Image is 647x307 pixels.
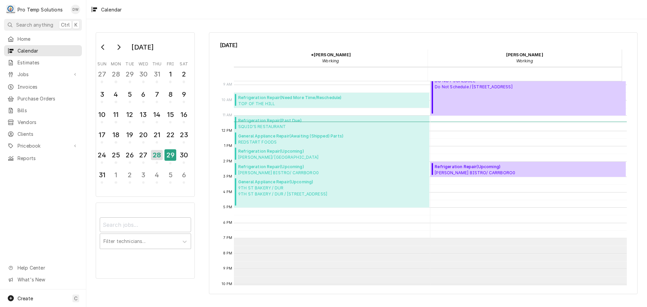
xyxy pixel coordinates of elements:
div: 20 [138,130,149,140]
div: 31 [97,170,107,180]
span: 9 PM [221,266,234,271]
span: Home [18,35,79,42]
th: Wednesday [136,59,150,67]
div: 10 [97,110,107,120]
div: 19 [125,130,135,140]
div: 6 [138,89,149,99]
div: [Service] Refrigeration Repair DEVINE'S/ DURHAM DEVINE'S / DUR / 904 W Main St, Durham, NC 27701 ... [234,146,429,162]
div: Refrigeration Repair(Upcoming)[PERSON_NAME]/ [GEOGRAPHIC_DATA][PERSON_NAME] / DUR / [STREET_ADDRESS] [234,146,429,162]
div: 4 [152,170,162,180]
span: 8 PM [221,251,234,256]
span: 12 PM [220,128,234,133]
th: Saturday [177,59,191,67]
div: P [6,5,16,14]
div: Refrigeration Repair(Upcoming)[PERSON_NAME] BISTRO/ CARRBORO0[GEOGRAPHIC_DATA]- [GEOGRAPHIC_DATA]... [234,162,429,177]
span: Search anything [16,21,53,28]
div: 21 [152,130,162,140]
div: 28 [151,150,163,160]
span: Refrigeration Repair ( Upcoming ) [435,164,570,170]
span: K [74,21,78,28]
span: 5 PM [221,205,234,210]
span: Refrigeration Repair ( Need More Time/Reschedule ) [238,95,342,101]
span: Refrigeration Repair ( Past Due ) [238,118,319,124]
div: *Kevin Williams - Working [234,50,428,66]
span: C [74,295,78,302]
div: [Service] Refrigeration Repair SQUID'S RESTAURANT SQUID'S / ChHILL / 1201 Fordham Blvd, Chapel Hi... [234,116,429,131]
div: Dakota Williams - Working [428,50,622,66]
div: Calendar Calendar [209,32,638,294]
span: Estimates [18,59,79,66]
a: Purchase Orders [4,93,82,104]
a: Estimates [4,57,82,68]
span: Refrigeration Repair ( Upcoming ) [238,164,373,170]
div: 24 [97,150,107,160]
span: Purchase Orders [18,95,79,102]
div: 27 [138,150,149,160]
span: [PERSON_NAME] BISTRO/ CARRBORO0 [GEOGRAPHIC_DATA]- [GEOGRAPHIC_DATA] / [STREET_ADDRESS] [238,170,373,175]
div: Calendar Filters [96,203,195,279]
div: 28 [111,69,121,79]
div: 5 [165,170,176,180]
a: Invoices [4,81,82,92]
input: Search jobs... [100,217,191,232]
a: Go to Jobs [4,69,82,80]
div: Calendar Filters [100,211,191,256]
div: [Service] Refrigeration Repair VENABLE BISTRO/ CARRBORO0 VENABLE- CARRBORO / 200 North Greensboro... [430,162,626,177]
button: Go to next month [112,42,125,53]
div: 17 [97,130,107,140]
span: DO NOT SCHEDULE Do Not Schedule / [STREET_ADDRESS] [435,78,512,90]
a: Go to What's New [4,274,82,285]
div: 22 [165,130,176,140]
span: 1 PM [222,143,234,149]
div: ADMIN TIME(Past Due)DO NOT SCHEDULEDo Not Schedule / [STREET_ADDRESS] [430,70,626,116]
strong: [PERSON_NAME] [506,52,543,57]
th: Tuesday [123,59,136,67]
span: Jobs [18,71,68,78]
div: 4 [111,89,121,99]
div: 31 [152,69,162,79]
span: Help Center [18,264,78,271]
a: Go to Pricebook [4,140,82,151]
em: Working [516,58,533,63]
span: 10 PM [220,281,234,287]
span: TOP OF THE HILL [PERSON_NAME]- ChHill / [STREET_ADDRESS] [238,101,342,106]
div: 14 [152,110,162,120]
div: 3 [97,89,107,99]
span: REDSTART FOODS REDSTART / DUR / [STREET_ADDRESS] [238,139,343,145]
div: 30 [179,150,189,160]
div: 8 [165,89,176,99]
span: Refrigeration Repair ( Upcoming ) [238,148,328,154]
span: 6 PM [221,220,234,225]
span: [PERSON_NAME] BISTRO/ CARRBORO0 [GEOGRAPHIC_DATA]- [GEOGRAPHIC_DATA] / [STREET_ADDRESS] [435,170,570,175]
div: 18 [111,130,121,140]
div: 6 [179,170,189,180]
span: 3 PM [221,174,234,179]
span: [DATE] [220,41,627,50]
span: [PERSON_NAME]/ [GEOGRAPHIC_DATA] [PERSON_NAME] / DUR / [STREET_ADDRESS] [238,154,328,160]
strong: *[PERSON_NAME] [311,52,351,57]
div: Refrigeration Repair(Upcoming)[PERSON_NAME] BISTRO/ CARRBORO0[GEOGRAPHIC_DATA]- [GEOGRAPHIC_DATA]... [430,162,626,177]
span: 2 PM [221,159,234,164]
button: Go to previous month [96,42,110,53]
span: 7 PM [222,235,234,241]
div: Pro Temp Solutions's Avatar [6,5,16,14]
div: Dana Williams's Avatar [71,5,80,14]
div: 5 [125,89,135,99]
th: Friday [164,59,177,67]
div: [DATE] [129,41,156,53]
a: Home [4,33,82,44]
a: Bills [4,105,82,116]
div: 29 [125,69,135,79]
div: [Service] Refrigeration Repair TOP OF THE HILL TOTH- ChHill / 100 E Franklin St, Chapel Hill, NC ... [234,93,429,108]
div: 13 [138,110,149,120]
span: What's New [18,276,78,283]
span: General Appliance Repair ( Awaiting (Shipped) Parts ) [238,133,343,139]
div: 1 [111,170,121,180]
span: Clients [18,130,79,137]
a: Clients [4,128,82,140]
div: [Service] General Appliance Repair 9TH ST BAKERY / DUR 9TH ST BAKERY / DUR / 136 E Chapel Hill St... [234,177,429,208]
div: General Appliance Repair(Awaiting (Shipped) Parts)REDSTART FOODSREDSTART / DUR / [STREET_ADDRESS] [234,131,429,147]
div: 12 [125,110,135,120]
span: 4 PM [221,189,234,195]
div: 9 [179,89,189,99]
